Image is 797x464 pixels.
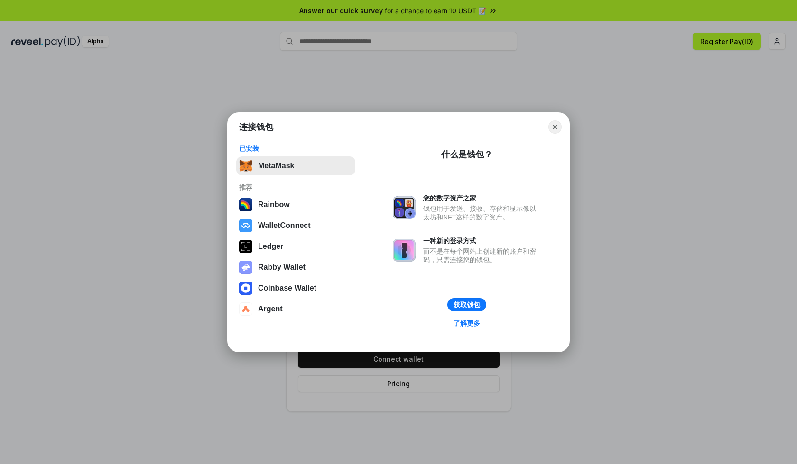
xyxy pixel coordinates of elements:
[236,258,355,277] button: Rabby Wallet
[258,162,294,170] div: MetaMask
[239,282,252,295] img: svg+xml,%3Csvg%20width%3D%2228%22%20height%3D%2228%22%20viewBox%3D%220%200%2028%2028%22%20fill%3D...
[423,204,541,221] div: 钱包用于发送、接收、存储和显示像以太坊和NFT这样的数字资产。
[454,300,480,309] div: 获取钱包
[239,219,252,232] img: svg+xml,%3Csvg%20width%3D%2228%22%20height%3D%2228%22%20viewBox%3D%220%200%2028%2028%22%20fill%3D...
[258,284,316,292] div: Coinbase Wallet
[448,317,486,329] a: 了解更多
[236,279,355,298] button: Coinbase Wallet
[239,240,252,253] img: svg+xml,%3Csvg%20xmlns%3D%22http%3A%2F%2Fwww.w3.org%2F2000%2Fsvg%22%20width%3D%2228%22%20height%3...
[236,216,355,235] button: WalletConnect
[454,319,480,328] div: 了解更多
[258,242,283,251] div: Ledger
[239,261,252,274] img: svg+xml,%3Csvg%20xmlns%3D%22http%3A%2F%2Fwww.w3.org%2F2000%2Fsvg%22%20fill%3D%22none%22%20viewBox...
[239,198,252,211] img: svg+xml,%3Csvg%20width%3D%22120%22%20height%3D%22120%22%20viewBox%3D%220%200%20120%20120%22%20fil...
[393,196,416,219] img: svg+xml,%3Csvg%20xmlns%3D%22http%3A%2F%2Fwww.w3.org%2F2000%2Fsvg%22%20fill%3D%22none%22%20viewBox...
[423,247,541,264] div: 而不是在每个网站上创建新的账户和密码，只需连接您的钱包。
[258,263,306,272] div: Rabby Wallet
[258,221,311,230] div: WalletConnect
[236,237,355,256] button: Ledger
[393,239,416,262] img: svg+xml,%3Csvg%20xmlns%3D%22http%3A%2F%2Fwww.w3.org%2F2000%2Fsvg%22%20fill%3D%22none%22%20viewBox...
[258,200,290,209] div: Rainbow
[441,149,492,160] div: 什么是钱包？
[239,302,252,316] img: svg+xml,%3Csvg%20width%3D%2228%22%20height%3D%2228%22%20viewBox%3D%220%200%2028%2028%22%20fill%3D...
[548,120,562,134] button: Close
[423,194,541,202] div: 您的数字资产之家
[239,121,273,133] h1: 连接钱包
[423,237,541,245] div: 一种新的登录方式
[258,305,283,313] div: Argent
[447,298,486,311] button: 获取钱包
[239,159,252,173] img: svg+xml,%3Csvg%20fill%3D%22none%22%20height%3D%2233%22%20viewBox%3D%220%200%2035%2033%22%20width%...
[239,183,352,191] div: 推荐
[239,144,352,153] div: 已安装
[236,300,355,318] button: Argent
[236,195,355,214] button: Rainbow
[236,156,355,175] button: MetaMask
